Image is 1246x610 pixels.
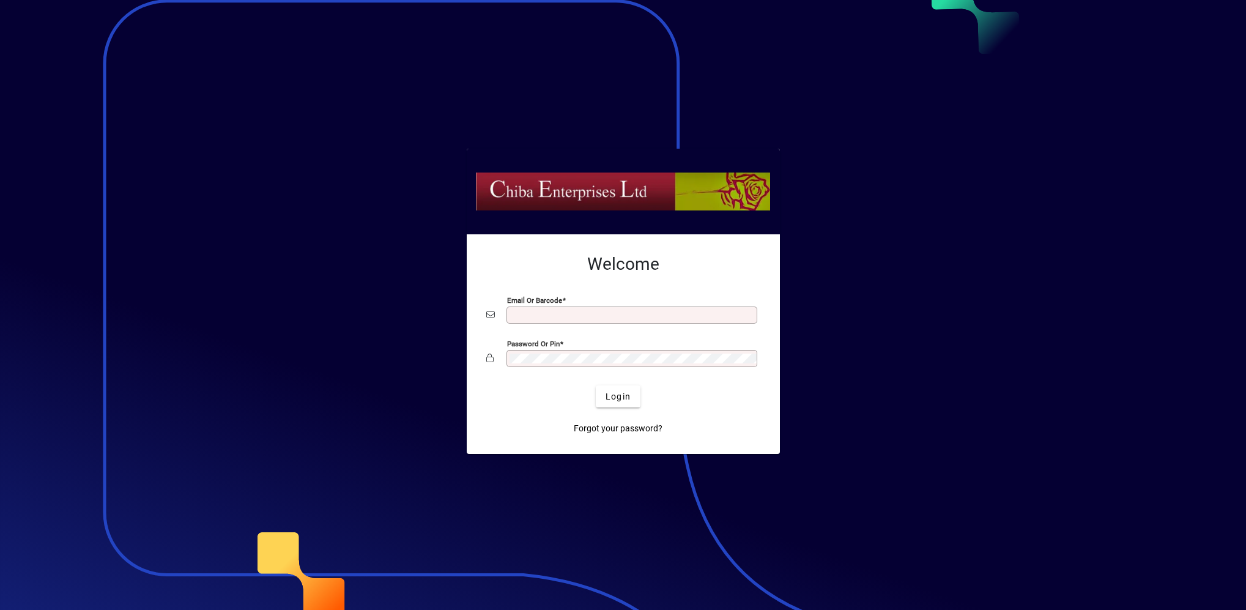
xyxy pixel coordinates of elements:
[507,296,562,305] mat-label: Email or Barcode
[486,254,760,275] h2: Welcome
[596,385,640,407] button: Login
[606,390,631,403] span: Login
[569,417,667,439] a: Forgot your password?
[574,422,662,435] span: Forgot your password?
[507,340,560,348] mat-label: Password or Pin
